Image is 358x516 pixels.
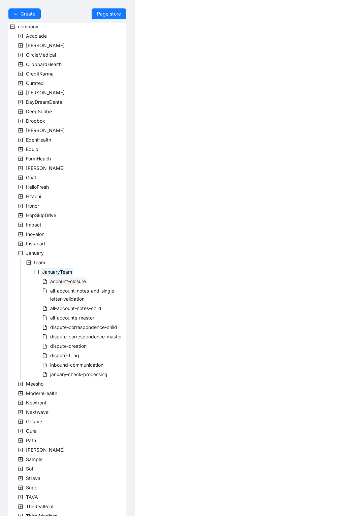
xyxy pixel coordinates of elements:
span: plus-square [18,62,23,67]
span: plus-square [18,232,23,237]
span: january-check-processing [50,371,107,377]
span: file [42,334,47,339]
span: file [42,353,47,358]
span: team [33,259,46,267]
span: ModernHealth [26,390,57,396]
span: FormHealth [25,155,52,163]
span: plus-square [18,241,23,246]
span: plus-square [18,43,23,48]
span: Nextwave [25,408,50,416]
span: dispute-filing [50,353,79,358]
span: dispute-correspondence-child [49,323,119,331]
span: plus-square [18,438,23,443]
span: EdenHealth [26,137,51,143]
span: Create [21,10,35,18]
span: Oura [25,427,38,435]
span: Accolade [25,32,48,40]
span: Earnest [25,126,66,134]
span: minus-square [18,251,23,255]
span: Meesho [26,381,43,387]
span: file [42,306,47,311]
span: HelloFresh [26,184,49,190]
span: [PERSON_NAME] [26,447,65,453]
span: plus-square [18,495,23,499]
span: plus-square [18,391,23,396]
span: plus-square [18,466,23,471]
span: plus-square [18,71,23,76]
span: file [42,344,47,348]
span: TAVA [25,493,39,501]
span: company [18,24,38,29]
span: Curated [25,79,45,87]
span: dispute-correspondence-child [50,324,117,330]
span: HopSkipDrive [25,211,58,219]
span: [PERSON_NAME] [26,90,65,95]
span: inbound-communication [49,361,105,369]
span: Newfront [26,400,46,405]
span: plus-square [18,185,23,189]
span: Hitachi [26,193,41,199]
span: January [25,249,45,257]
span: Hitachi [25,192,42,201]
button: downCreate [8,8,41,19]
span: TheRealReal [26,504,53,509]
span: plus-square [18,194,23,199]
span: plus-square [18,382,23,386]
span: Accolade [26,33,47,39]
span: Instacart [26,241,45,246]
span: file [42,372,47,377]
span: Rothman [25,446,66,454]
span: ClipboardHealth [25,60,63,68]
span: account-closure [50,278,86,284]
span: Honor [26,203,39,209]
span: file [42,315,47,320]
span: dispute-filing [49,352,80,360]
span: DayDreamDental [25,98,65,106]
span: DayDreamDental [26,99,63,105]
span: CircleMedical [25,51,57,59]
span: Sofi [26,466,34,472]
span: CreditKarma [26,71,54,77]
span: all-account-notes-and-single-letter-validation [50,288,116,302]
span: file [42,279,47,284]
span: plus-square [18,147,23,152]
span: JanuaryTeam [41,268,73,276]
span: plus-square [18,429,23,433]
span: file [42,325,47,330]
span: all-account-notes-and-single-letter-validation [49,287,126,303]
span: JanuaryTeam [42,269,72,275]
span: account-closure [49,277,87,285]
span: Newfront [25,399,48,407]
span: plus-square [18,410,23,415]
span: team [34,260,45,265]
span: Inovalon [25,230,46,238]
span: Path [25,436,37,445]
span: ModernHealth [25,389,59,397]
span: all-accounts-master [49,314,96,322]
span: CircleMedical [26,52,56,58]
span: Equip [25,145,40,153]
span: plus-square [18,457,23,462]
span: Equip [26,146,38,152]
span: dispute-creation [50,343,87,349]
span: TAVA [26,494,38,500]
span: inbound-communication [50,362,103,368]
span: Oura [26,428,37,434]
span: Octave [25,418,43,426]
span: plus-square [18,504,23,509]
span: plus-square [18,222,23,227]
span: Impact [25,221,43,229]
span: plus-square [18,476,23,481]
span: file [42,289,47,293]
span: Alma [25,41,66,50]
span: plus-square [18,109,23,114]
span: Strava [25,474,42,482]
span: Darby [25,89,66,97]
span: plus-square [18,166,23,171]
span: Goat [25,174,38,182]
span: plus-square [18,156,23,161]
span: dispute-creation [49,342,88,350]
span: minus-square [26,260,31,265]
span: FormHealth [26,156,51,161]
span: plus-square [18,213,23,218]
